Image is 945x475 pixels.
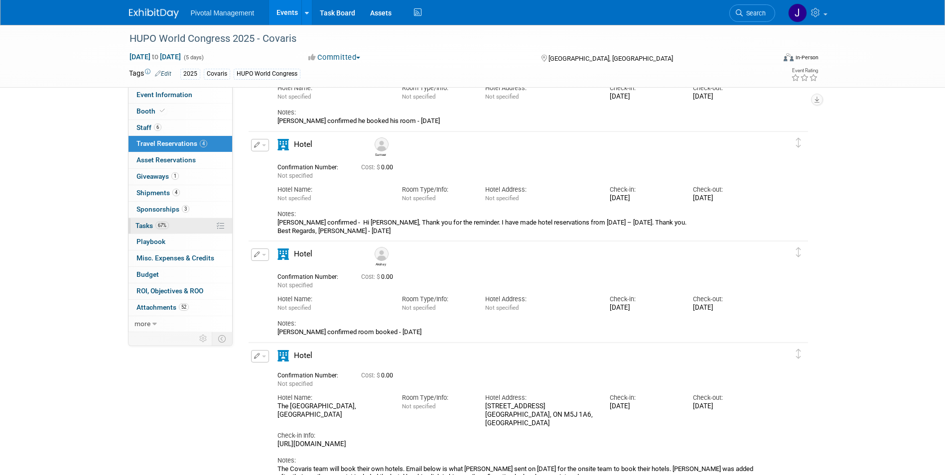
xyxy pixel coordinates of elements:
[129,234,232,250] a: Playbook
[375,247,389,261] img: Akshay Dhingra
[693,304,761,312] div: [DATE]
[129,300,232,316] a: Attachments52
[716,52,819,67] div: Event Format
[693,295,761,304] div: Check-out:
[743,9,766,17] span: Search
[402,295,470,304] div: Room Type/Info:
[129,136,232,152] a: Travel Reservations4
[277,93,311,100] span: Not specified
[277,282,313,289] span: Not specified
[234,69,300,79] div: HUPO World Congress
[136,189,180,197] span: Shipments
[610,402,678,411] div: [DATE]
[402,93,435,100] span: Not specified
[204,69,230,79] div: Covaris
[294,249,312,258] span: Hotel
[372,247,390,266] div: Akshay Dhingra
[155,222,169,229] span: 67%
[610,84,678,93] div: Check-in:
[129,250,232,266] a: Misc. Expenses & Credits
[136,287,203,295] span: ROI, Objectives & ROO
[610,295,678,304] div: Check-in:
[610,393,678,402] div: Check-in:
[129,283,232,299] a: ROI, Objectives & ROO
[796,247,801,257] i: Click and drag to move item
[180,69,200,79] div: 2025
[135,222,169,230] span: Tasks
[375,151,387,157] div: Sameer Vasantgadkar
[402,84,470,93] div: Room Type/Info:
[195,332,212,345] td: Personalize Event Tab Strip
[129,152,232,168] a: Asset Reservations
[129,104,232,119] a: Booth
[361,164,381,171] span: Cost: $
[796,349,801,359] i: Click and drag to move item
[485,393,595,402] div: Hotel Address:
[796,138,801,148] i: Click and drag to move item
[277,440,762,449] div: [URL][DOMAIN_NAME]
[150,53,160,61] span: to
[129,120,232,136] a: Staff6
[277,319,762,328] div: Notes:
[191,9,255,17] span: Pivotal Management
[129,8,179,18] img: ExhibitDay
[361,273,381,280] span: Cost: $
[548,55,673,62] span: [GEOGRAPHIC_DATA], [GEOGRAPHIC_DATA]
[179,303,189,311] span: 52
[277,161,346,171] div: Confirmation Number:
[693,84,761,93] div: Check-out:
[305,52,364,63] button: Committed
[693,402,761,411] div: [DATE]
[200,140,207,147] span: 4
[129,316,232,332] a: more
[135,320,150,328] span: more
[277,402,387,419] div: The [GEOGRAPHIC_DATA], [GEOGRAPHIC_DATA]
[136,270,159,278] span: Budget
[277,117,762,125] div: [PERSON_NAME] confirmed he booked his room - [DATE]
[136,254,214,262] span: Misc. Expenses & Credits
[610,304,678,312] div: [DATE]
[129,185,232,201] a: Shipments4
[610,185,678,194] div: Check-in:
[485,295,595,304] div: Hotel Address:
[375,261,387,266] div: Akshay Dhingra
[277,393,387,402] div: Hotel Name:
[277,270,346,281] div: Confirmation Number:
[277,210,762,219] div: Notes:
[294,351,312,360] span: Hotel
[136,172,179,180] span: Giveaways
[277,431,762,440] div: Check-in Info:
[693,393,761,402] div: Check-out:
[277,304,311,311] span: Not specified
[160,108,165,114] i: Booth reservation complete
[375,137,389,151] img: Sameer Vasantgadkar
[485,84,595,93] div: Hotel Address:
[277,350,289,361] i: Hotel
[136,303,189,311] span: Attachments
[784,53,794,61] img: Format-Inperson.png
[129,52,181,61] span: [DATE] [DATE]
[155,70,171,77] a: Edit
[129,87,232,103] a: Event Information
[277,369,346,379] div: Confirmation Number:
[277,172,313,179] span: Not specified
[402,393,470,402] div: Room Type/Info:
[277,195,311,202] span: Not specified
[277,139,289,150] i: Hotel
[277,295,387,304] div: Hotel Name:
[693,194,761,203] div: [DATE]
[795,54,818,61] div: In-Person
[129,68,171,80] td: Tags
[485,185,595,194] div: Hotel Address:
[361,372,381,379] span: Cost: $
[277,108,762,117] div: Notes:
[610,93,678,101] div: [DATE]
[129,169,232,185] a: Giveaways1
[361,372,397,379] span: 0.00
[729,4,775,22] a: Search
[294,140,312,149] span: Hotel
[402,195,435,202] span: Not specified
[788,3,807,22] img: Jessica Gatton
[277,248,289,260] i: Hotel
[136,123,161,131] span: Staff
